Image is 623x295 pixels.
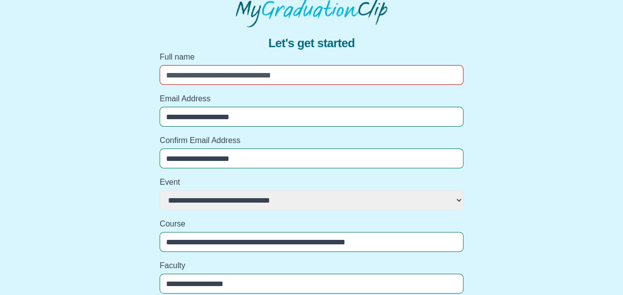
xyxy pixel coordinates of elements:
[268,35,354,51] span: Let's get started
[160,218,463,230] label: Course
[160,260,463,272] label: Faculty
[160,135,463,147] label: Confirm Email Address
[160,93,463,105] label: Email Address
[160,176,463,188] label: Event
[160,51,463,63] label: Full name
